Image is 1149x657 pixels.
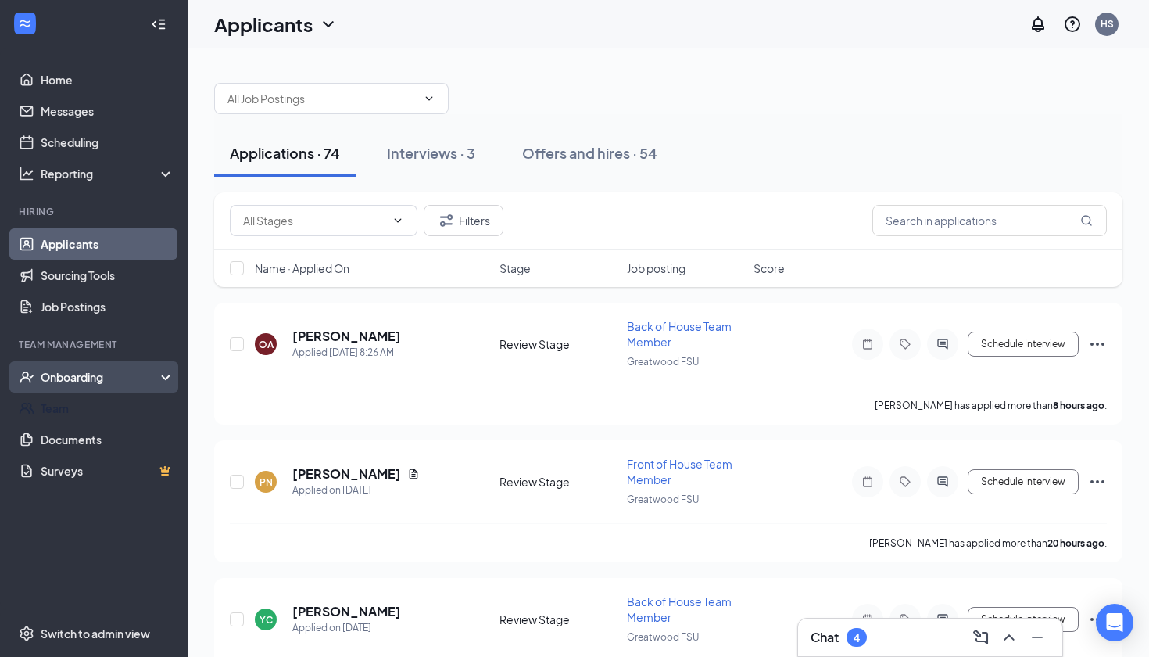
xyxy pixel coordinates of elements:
svg: Notifications [1029,15,1047,34]
svg: Tag [896,613,915,626]
div: Reporting [41,166,175,181]
span: Score [753,260,785,276]
span: Name · Applied On [255,260,349,276]
button: Filter Filters [424,205,503,236]
a: Sourcing Tools [41,260,174,291]
svg: Tag [896,338,915,350]
svg: ChevronUp [1000,628,1018,647]
svg: Ellipses [1088,472,1107,491]
a: Team [41,393,174,424]
span: Back of House Team Member [627,594,732,624]
div: Open Intercom Messenger [1096,604,1133,641]
a: Scheduling [41,127,174,158]
button: Minimize [1025,625,1050,650]
p: [PERSON_NAME] has applied more than . [869,537,1107,550]
div: Offers and hires · 54 [522,143,657,163]
a: Messages [41,95,174,127]
button: Schedule Interview [968,607,1079,632]
svg: MagnifyingGlass [1080,214,1093,227]
input: All Stages [243,212,385,229]
div: HS [1101,17,1114,31]
div: Review Stage [499,474,617,490]
a: SurveysCrown [41,455,174,486]
span: Stage [499,260,531,276]
svg: Filter [437,211,456,230]
svg: Note [858,613,877,626]
b: 20 hours ago [1047,537,1104,549]
h5: [PERSON_NAME] [292,465,401,483]
h3: Chat [811,629,839,646]
svg: Analysis [19,166,34,181]
svg: ActiveChat [933,338,952,350]
span: Greatwood FSU [627,494,699,505]
div: OA [259,338,274,351]
div: Hiring [19,205,171,218]
svg: ChevronDown [319,15,338,34]
svg: WorkstreamLogo [17,16,33,31]
svg: Note [858,338,877,350]
button: Schedule Interview [968,469,1079,494]
input: All Job Postings [227,90,417,107]
h1: Applicants [214,11,313,38]
svg: Settings [19,626,34,641]
svg: ChevronDown [392,214,404,227]
button: Schedule Interview [968,332,1079,357]
a: Home [41,64,174,95]
svg: Collapse [151,16,166,32]
svg: ComposeMessage [972,628,990,647]
a: Applicants [41,228,174,260]
span: Back of House Team Member [627,319,732,349]
input: Search in applications [872,205,1107,236]
svg: ChevronDown [423,92,435,105]
div: Applied on [DATE] [292,620,401,636]
svg: QuestionInfo [1063,15,1082,34]
svg: Ellipses [1088,335,1107,354]
div: YC [260,613,273,626]
p: [PERSON_NAME] has applied more than . [875,399,1107,412]
h5: [PERSON_NAME] [292,328,401,345]
svg: ActiveChat [933,613,952,626]
a: Documents [41,424,174,455]
div: Team Management [19,338,171,351]
svg: Minimize [1028,628,1047,647]
div: Interviews · 3 [387,143,475,163]
div: Applied [DATE] 8:26 AM [292,345,401,361]
div: Review Stage [499,336,617,352]
a: Job Postings [41,291,174,322]
div: Applied on [DATE] [292,483,420,498]
svg: Note [858,476,877,488]
svg: Document [407,468,420,480]
b: 8 hours ago [1053,400,1104,411]
button: ComposeMessage [968,625,993,650]
div: Switch to admin view [41,626,150,641]
span: Job posting [627,260,685,276]
div: 4 [854,631,860,644]
div: Onboarding [41,369,161,385]
svg: UserCheck [19,369,34,385]
button: ChevronUp [997,625,1022,650]
span: Front of House Team Member [627,457,732,486]
div: Review Stage [499,612,617,627]
span: Greatwood FSU [627,356,699,368]
span: Greatwood FSU [627,631,699,643]
h5: [PERSON_NAME] [292,603,401,620]
svg: Ellipses [1088,610,1107,629]
svg: ActiveChat [933,476,952,488]
svg: Tag [896,476,915,488]
div: PN [260,476,273,489]
div: Applications · 74 [230,143,340,163]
